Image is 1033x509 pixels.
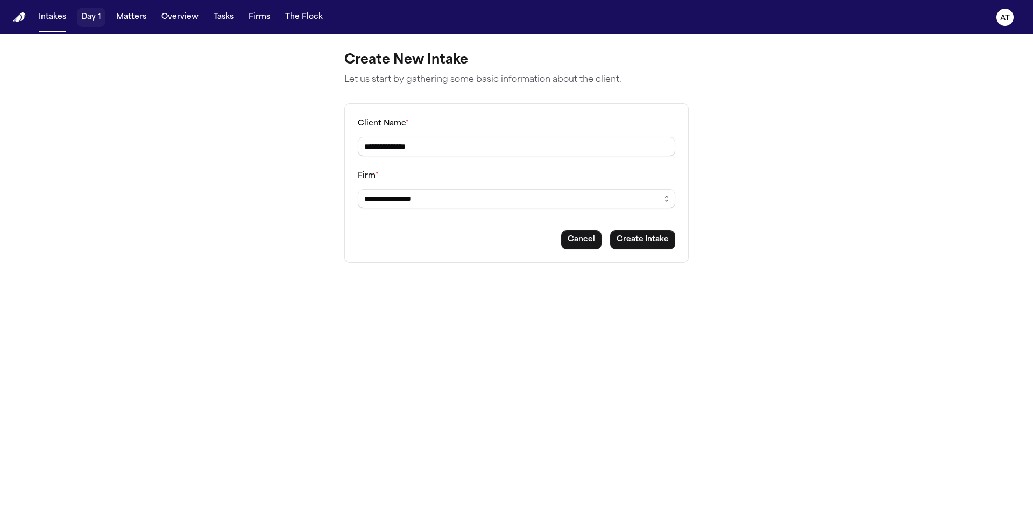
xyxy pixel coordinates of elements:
[344,52,689,69] h1: Create New Intake
[209,8,238,27] button: Tasks
[157,8,203,27] button: Overview
[281,8,327,27] button: The Flock
[13,12,26,23] img: Finch Logo
[77,8,105,27] button: Day 1
[358,137,675,156] input: Client name
[112,8,151,27] button: Matters
[1000,15,1010,22] text: AT
[358,120,409,128] label: Client Name
[561,230,602,249] button: Cancel intake creation
[344,73,689,86] p: Let us start by gathering some basic information about the client.
[34,8,70,27] button: Intakes
[358,172,379,180] label: Firm
[610,230,675,249] button: Create intake
[244,8,274,27] button: Firms
[13,12,26,23] a: Home
[358,189,675,208] input: Select a firm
